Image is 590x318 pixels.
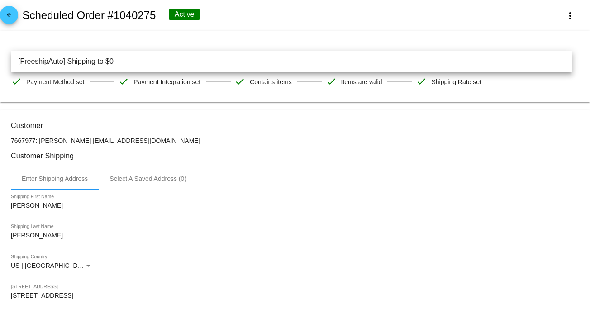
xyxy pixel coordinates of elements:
span: Items are valid [341,72,382,91]
span: Contains items [250,72,292,91]
input: Shipping Last Name [11,232,92,239]
h3: Customer Shipping [11,152,579,160]
input: Shipping Street 1 [11,292,579,299]
h3: Customer [11,121,579,130]
div: Enter Shipping Address [22,175,88,182]
mat-icon: arrow_back [4,12,14,23]
input: Shipping First Name [11,202,92,209]
mat-icon: check [416,76,427,87]
mat-icon: check [326,76,337,87]
span: Payment Integration set [133,72,200,91]
mat-select: Shipping Country [11,262,92,270]
p: 7667977: [PERSON_NAME] [EMAIL_ADDRESS][DOMAIN_NAME] [11,137,579,144]
h2: Scheduled Order #1040275 [22,9,156,22]
div: Select A Saved Address (0) [109,175,186,182]
mat-icon: more_vert [565,10,576,21]
span: [FreeshipAuto] Shipping to $0 [18,51,565,72]
span: Payment Method set [26,72,84,91]
mat-icon: check [118,76,129,87]
span: US | [GEOGRAPHIC_DATA] [11,262,91,269]
span: Shipping Rate set [431,72,481,91]
mat-icon: check [234,76,245,87]
mat-icon: check [11,76,22,87]
div: Active [169,9,200,20]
